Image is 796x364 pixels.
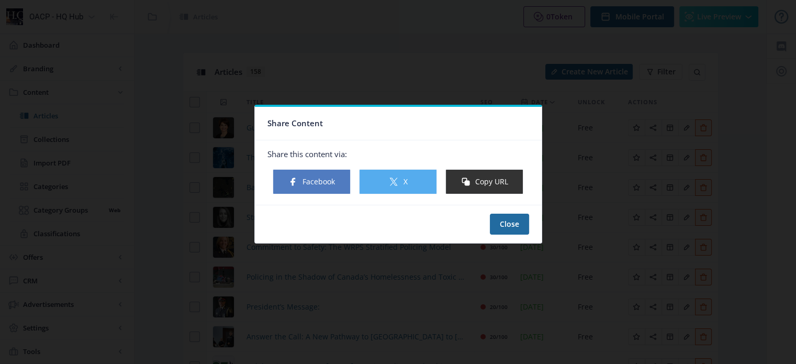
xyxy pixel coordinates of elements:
[267,149,529,159] p: Share this content via:
[359,169,437,194] button: X
[273,169,351,194] button: Facebook
[255,107,542,140] nb-card-header: Share Content
[445,169,523,194] button: Copy URL
[490,214,529,235] button: Close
